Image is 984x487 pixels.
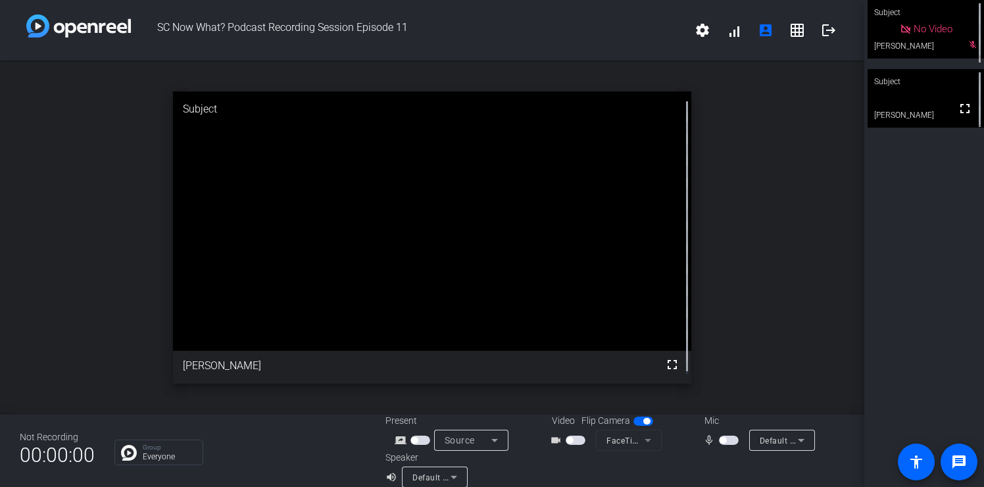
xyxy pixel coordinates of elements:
div: Subject [173,91,691,127]
mat-icon: mic_none [703,432,719,448]
p: Group [143,444,196,451]
mat-icon: grid_on [789,22,805,38]
img: white-gradient.svg [26,14,131,38]
p: Everyone [143,453,196,461]
span: Default - MacBook Pro Speakers (Built-in) [412,472,571,482]
span: Default - MacBook Pro Microphone (Built-in) [760,435,929,446]
mat-icon: message [951,454,967,470]
div: Present [385,414,517,428]
mat-icon: account_box [758,22,774,38]
span: 00:00:00 [20,439,95,471]
span: SC Now What? Podcast Recording Session Episode 11 [131,14,687,46]
mat-icon: logout [821,22,837,38]
div: Mic [691,414,823,428]
div: Not Recording [20,430,95,444]
img: Chat Icon [121,445,137,461]
button: signal_cellular_alt [718,14,750,46]
mat-icon: volume_up [385,469,401,485]
mat-icon: videocam_outline [550,432,566,448]
mat-icon: accessibility [908,454,924,470]
mat-icon: settings [695,22,710,38]
mat-icon: fullscreen [664,357,680,372]
span: Source [445,435,475,446]
mat-icon: fullscreen [957,101,973,116]
span: Video [552,414,575,428]
div: Subject [868,69,984,94]
span: Flip Camera [581,414,630,428]
span: No Video [914,23,952,35]
mat-icon: screen_share_outline [395,432,410,448]
div: Speaker [385,451,464,465]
